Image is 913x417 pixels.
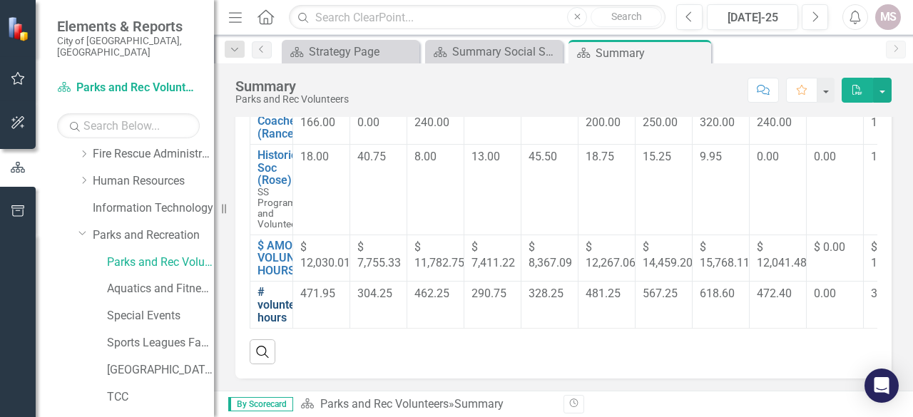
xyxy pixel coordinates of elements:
a: Historical Soc (Rose) [257,149,306,187]
div: Strategy Page [309,43,416,61]
span: 250.00 [643,115,678,129]
a: Fire Rescue Administration [93,146,214,163]
img: ClearPoint Strategy [7,16,32,41]
a: Coaches (Rance) [257,115,302,140]
span: 18.00 [300,150,329,163]
span: 0.00 [814,150,836,163]
span: 18.75 [586,150,614,163]
span: 328.25 [529,287,563,300]
a: Sports Leagues Facilities Fields [107,335,214,351]
span: 0.00 [814,287,836,300]
button: [DATE]-25 [707,4,798,30]
a: # volunteer hours [257,286,306,324]
span: 240.00 [757,115,792,129]
span: $ 12,030.01 [300,240,350,270]
a: Aquatics and Fitness Center [107,281,214,297]
a: TCC [107,389,214,406]
span: 320.00 [700,115,735,129]
span: Search [611,11,642,22]
a: Special Events [107,308,214,324]
span: 45.50 [529,150,557,163]
span: 462.25 [414,287,449,300]
span: 290.75 [471,287,506,300]
span: 40.75 [357,150,386,163]
span: 304.25 [357,287,392,300]
span: 481.25 [586,287,621,300]
a: Parks and Rec Volunteers [107,254,214,271]
span: Elements & Reports [57,18,200,35]
span: 200.00 [586,115,621,129]
button: Search [591,7,662,27]
span: 0.00 [357,115,379,129]
small: City of [GEOGRAPHIC_DATA], [GEOGRAPHIC_DATA] [57,35,200,58]
div: » [300,396,553,413]
div: [DATE]-25 [712,9,793,26]
div: Summary [454,397,504,411]
span: 15.25 [643,150,671,163]
span: SS Programs and Volunteers [257,186,305,230]
div: Summary Social Services - Program Description (7040) [452,43,559,61]
input: Search ClearPoint... [289,5,665,30]
span: 567.25 [643,287,678,300]
span: $ 7,755.33 [357,240,401,270]
span: 13.00 [471,150,500,163]
a: [GEOGRAPHIC_DATA] [107,362,214,379]
span: $ 12,041.48 [757,240,807,270]
button: MS [875,4,901,30]
span: 472.40 [757,287,792,300]
div: Open Intercom Messenger [864,369,899,403]
span: $ 15,768.11 [700,240,750,270]
span: $ 11,782.75 [414,240,464,270]
div: Summary [235,78,349,94]
span: 9.95 [700,150,722,163]
a: Information Technology [93,200,214,217]
input: Search Below... [57,113,200,138]
span: 169.20 [871,150,906,163]
a: Parks and Rec Volunteers [320,397,449,411]
span: 240.00 [414,115,449,129]
span: $ 14,459.20 [643,240,693,270]
span: By Scorecard [228,397,293,411]
span: 618.60 [700,287,735,300]
span: 166.00 [300,115,335,129]
a: Summary Social Services - Program Description (7040) [429,43,559,61]
span: 471.95 [300,287,335,300]
a: Parks and Recreation [93,227,214,244]
span: $ 12,267.06 [586,240,636,270]
span: $ 7,411.22 [471,240,515,270]
div: Parks and Rec Volunteers [235,94,349,105]
span: 0.00 [757,150,779,163]
span: $ 0.00 [814,240,845,254]
a: Human Resources [93,173,214,190]
span: $ 8,367.09 [529,240,572,270]
a: $ AMOUNT VOLUNTEER HOURS [257,240,322,277]
a: Strategy Page [285,43,416,61]
div: Summary [596,44,708,62]
span: 8.00 [414,150,437,163]
a: Parks and Rec Volunteers [57,80,200,96]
